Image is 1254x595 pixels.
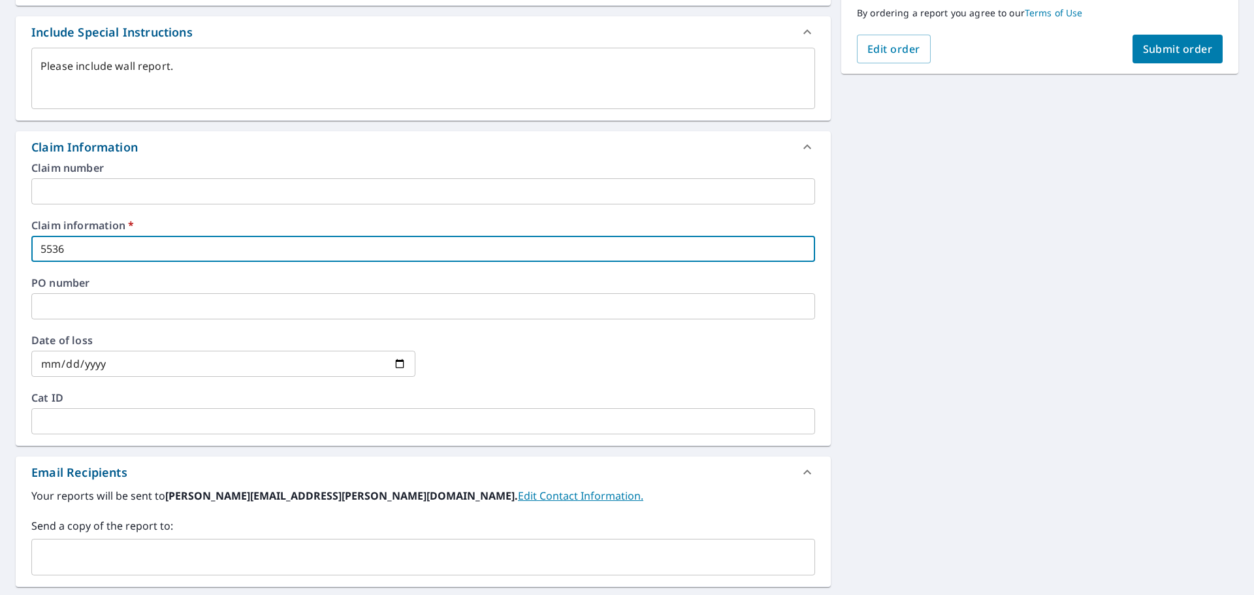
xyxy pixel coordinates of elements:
[31,24,193,41] div: Include Special Instructions
[1143,42,1213,56] span: Submit order
[40,60,806,97] textarea: Please include wall report.
[857,7,1223,19] p: By ordering a report you agree to our
[31,393,815,403] label: Cat ID
[16,457,831,488] div: Email Recipients
[857,35,931,63] button: Edit order
[16,16,831,48] div: Include Special Instructions
[1025,7,1083,19] a: Terms of Use
[31,464,127,481] div: Email Recipients
[31,138,138,156] div: Claim Information
[31,518,815,534] label: Send a copy of the report to:
[31,488,815,504] label: Your reports will be sent to
[867,42,920,56] span: Edit order
[16,131,831,163] div: Claim Information
[31,163,815,173] label: Claim number
[1133,35,1223,63] button: Submit order
[31,278,815,288] label: PO number
[31,335,415,346] label: Date of loss
[31,220,815,231] label: Claim information
[165,489,518,503] b: [PERSON_NAME][EMAIL_ADDRESS][PERSON_NAME][DOMAIN_NAME].
[518,489,643,503] a: EditContactInfo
